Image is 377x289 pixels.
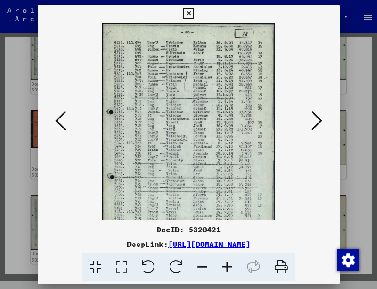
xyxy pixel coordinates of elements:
div: DeepLink: [38,239,340,250]
div: DocID: 5320421 [38,224,340,235]
img: 001.jpg [102,23,275,266]
img: Change consent [337,249,359,271]
a: [URL][DOMAIN_NAME] [168,240,250,249]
